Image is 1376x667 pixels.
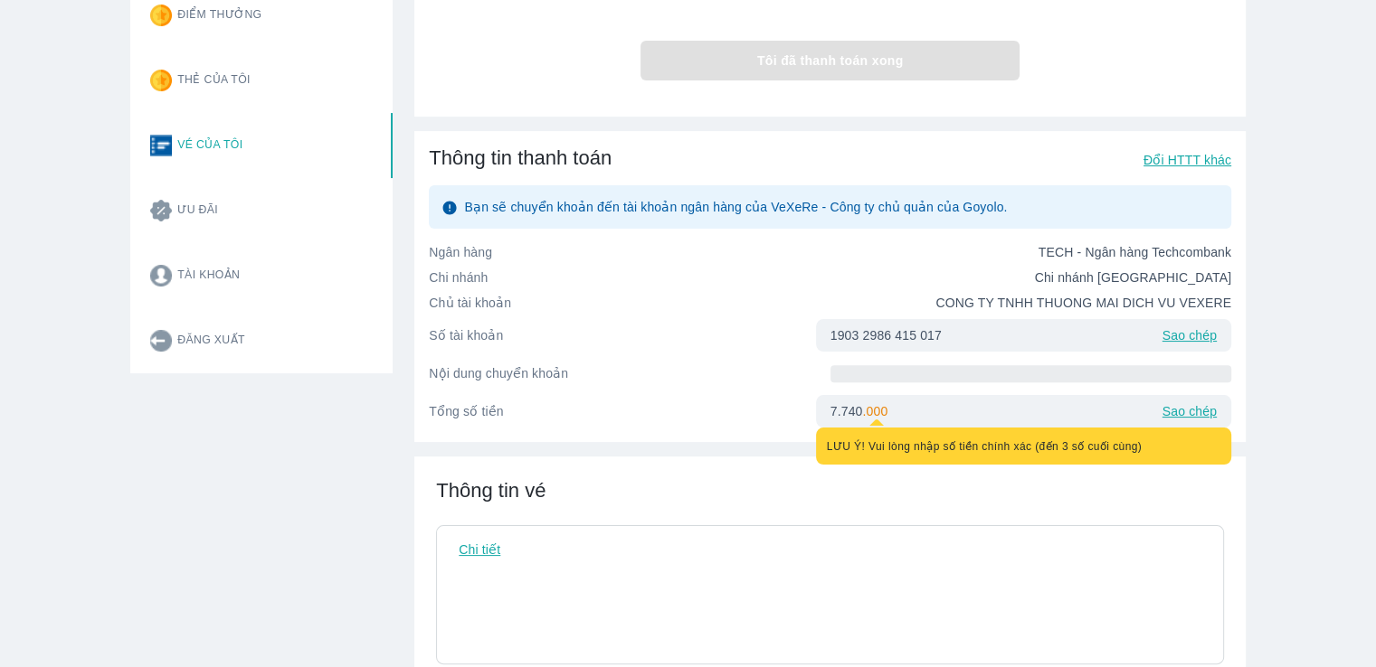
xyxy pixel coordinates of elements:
button: Đăng xuất [136,308,393,373]
p: Sao chép [1162,326,1217,344]
p: Chi nhánh [GEOGRAPHIC_DATA] [830,268,1231,287]
p: 1903 2986 415 017 [830,326,942,344]
button: Ưu đãi [136,178,393,243]
p: Nội dung chuyển khoản [429,364,830,382]
img: account [150,265,172,287]
img: promotion [150,200,172,221]
p: Bạn sẽ chuyển khoản đến tài khoản ngân hàng của VeXeRe - Công ty chủ quản của Goyolo. [464,198,1007,216]
button: Thẻ của tôi [136,48,393,113]
p: Chi tiết [459,540,500,559]
p: Chủ tài khoản [429,294,830,312]
p: . 000 [862,402,887,420]
p: Số tài khoản [429,326,815,344]
p: 7.740 [830,402,863,420]
button: Vé của tôi [136,113,393,178]
p: Đổi HTTT khác [1144,151,1231,169]
p: Tổng số tiền [429,402,815,420]
button: Tài khoản [136,243,393,308]
img: star [150,5,172,26]
p: TECH - Ngân hàng Techcombank [830,243,1231,261]
p: Ngân hàng [429,243,830,261]
span: Thông tin vé [436,479,546,502]
img: ticket [150,135,172,156]
img: star [150,70,172,91]
span: LƯU Ý! Vui lòng nhập số tiền chính xác (đến 3 số cuối cùng) [827,440,1143,453]
p: Sao chép [1162,402,1217,420]
p: Chi nhánh [429,268,830,287]
span: Thông tin thanh toán [429,146,612,171]
p: CONG TY TNHH THUONG MAI DICH VU VEXERE [830,294,1231,312]
img: logout [150,330,172,352]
